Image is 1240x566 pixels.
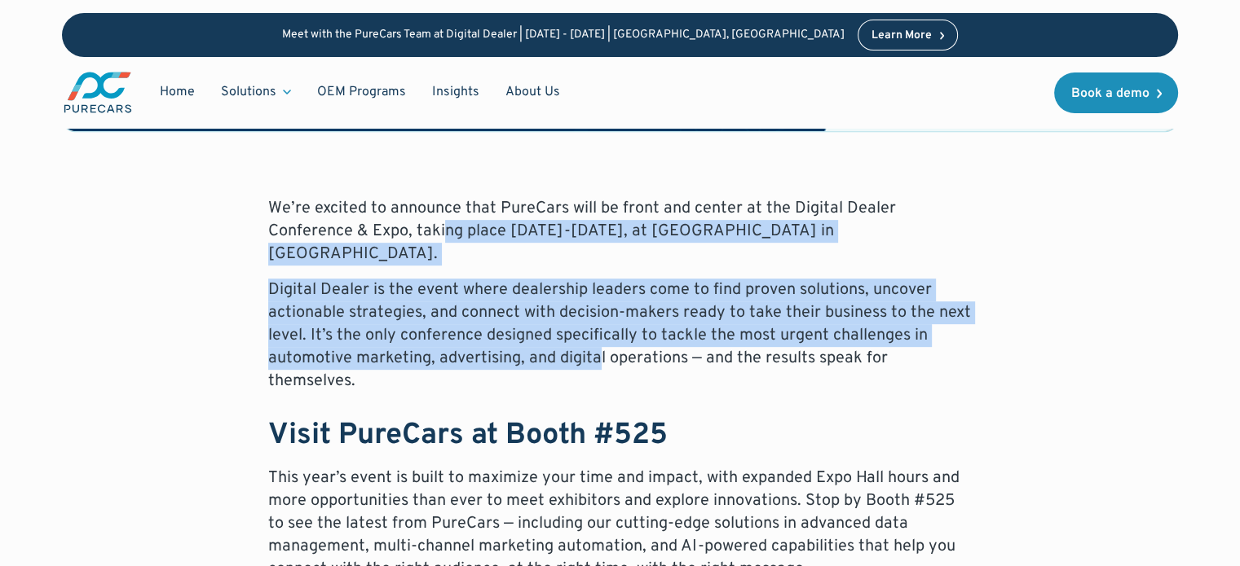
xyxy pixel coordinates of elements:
div: Book a demo [1070,87,1149,100]
a: About Us [492,77,573,107]
div: Learn More [872,30,932,42]
a: Home [147,77,208,107]
a: OEM Programs [304,77,419,107]
p: Meet with the PureCars Team at Digital Dealer | [DATE] - [DATE] | [GEOGRAPHIC_DATA], [GEOGRAPHIC_... [282,29,845,42]
p: Digital Dealer is the event where dealership leaders come to find proven solutions, uncover actio... [268,279,973,393]
img: purecars logo [62,70,134,115]
a: Insights [419,77,492,107]
a: Book a demo [1054,72,1178,113]
a: main [62,70,134,115]
p: We’re excited to announce that PureCars will be front and center at the Digital Dealer Conference... [268,197,973,265]
a: Learn More [858,20,959,50]
div: Solutions [221,83,276,101]
strong: Visit PureCars at Booth #525 [268,417,668,454]
div: Solutions [208,77,304,107]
